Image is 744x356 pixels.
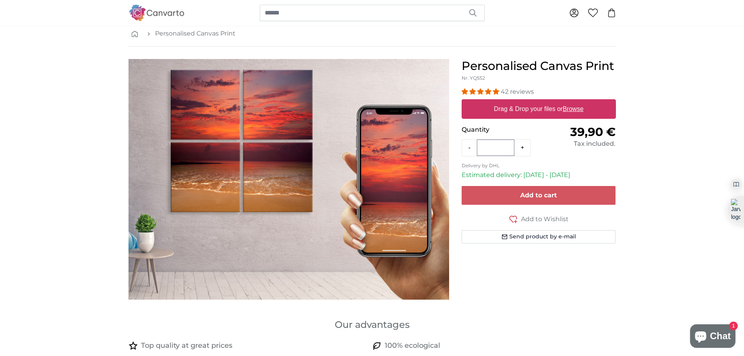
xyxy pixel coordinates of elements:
[570,125,616,139] span: 39,90 €
[462,125,539,134] p: Quantity
[539,139,616,148] div: Tax included.
[514,140,530,156] button: +
[128,318,616,331] h3: Our advantages
[128,59,449,300] div: 1 of 1
[462,230,616,243] button: Send product by e-mail
[462,88,501,95] span: 4.98 stars
[501,88,534,95] span: 42 reviews
[128,5,185,21] img: Canvarto
[462,163,616,169] p: Delivery by DHL
[141,340,232,351] h4: Top quality at great prices
[128,21,616,47] nav: breadcrumbs
[520,191,557,199] span: Add to cart
[462,214,616,224] button: Add to Wishlist
[462,59,616,73] h1: Personalised Canvas Print
[688,324,738,350] inbox-online-store-chat: Shopify online store chat
[128,59,449,300] img: personalised-canvas-print
[462,75,485,81] span: Nr. YQ552
[521,215,569,224] span: Add to Wishlist
[155,29,236,38] a: Personalised Canvas Print
[462,170,616,180] p: Estimated delivery: [DATE] - [DATE]
[385,340,440,351] h4: 100% ecological
[491,101,586,117] label: Drag & Drop your files or
[563,106,583,112] u: Browse
[462,140,477,156] button: -
[462,186,616,205] button: Add to cart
